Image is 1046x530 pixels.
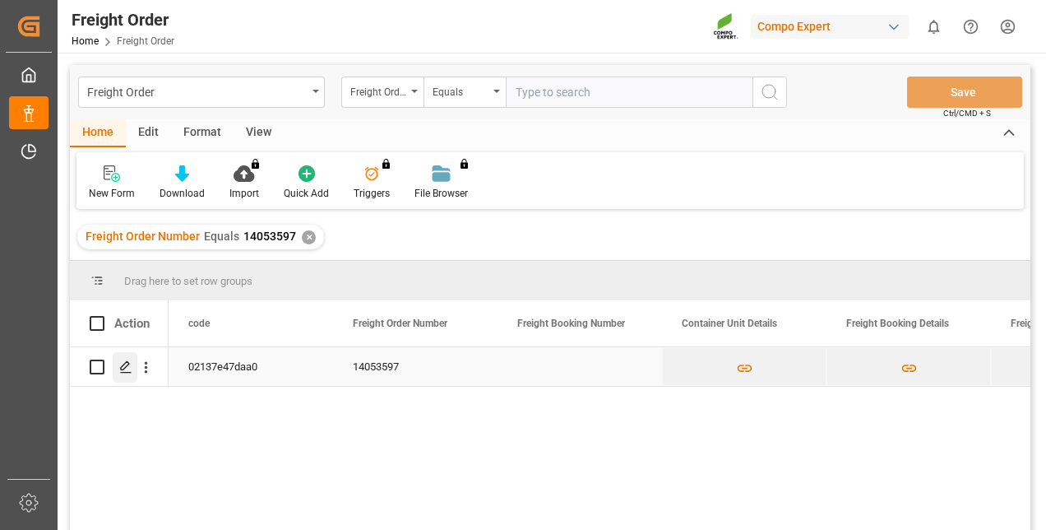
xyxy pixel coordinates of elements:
[846,318,949,329] span: Freight Booking Details
[72,35,99,47] a: Home
[243,230,296,243] span: 14053597
[341,77,423,108] button: open menu
[302,230,316,244] div: ✕
[114,316,150,331] div: Action
[78,77,325,108] button: open menu
[188,318,210,329] span: code
[506,77,752,108] input: Type to search
[72,7,174,32] div: Freight Order
[713,12,739,41] img: Screenshot%202023-09-29%20at%2010.02.21.png_1712312052.png
[124,275,252,287] span: Drag here to set row groups
[169,347,333,386] div: 02137e47daa0
[70,347,169,387] div: Press SPACE to select this row.
[70,119,126,147] div: Home
[204,230,239,243] span: Equals
[350,81,406,100] div: Freight Order Number
[284,186,329,201] div: Quick Add
[517,318,625,329] span: Freight Booking Number
[751,15,909,39] div: Compo Expert
[943,107,991,119] span: Ctrl/CMD + S
[89,186,135,201] div: New Form
[433,81,488,100] div: Equals
[160,186,205,201] div: Download
[333,347,498,386] div: 14053597
[751,11,915,42] button: Compo Expert
[915,8,952,45] button: show 0 new notifications
[423,77,506,108] button: open menu
[353,318,447,329] span: Freight Order Number
[682,318,777,329] span: Container Unit Details
[86,230,200,243] span: Freight Order Number
[952,8,989,45] button: Help Center
[126,119,171,147] div: Edit
[907,77,1022,108] button: Save
[87,81,307,101] div: Freight Order
[171,119,234,147] div: Format
[234,119,284,147] div: View
[752,77,787,108] button: search button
